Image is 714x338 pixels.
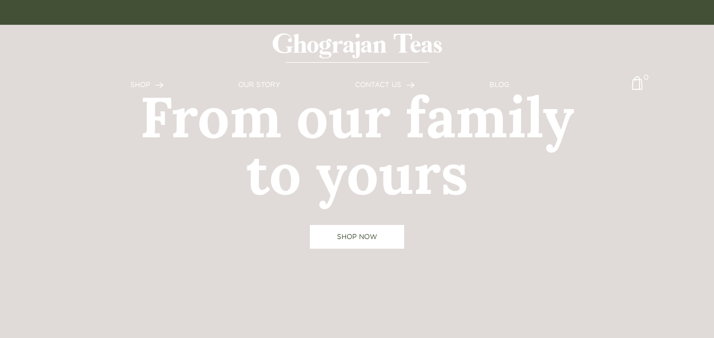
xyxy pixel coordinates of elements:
a: SHOP NOW [310,225,404,249]
span: SHOP [130,81,150,88]
a: CONTACT US [355,80,415,90]
a: SHOP [130,80,164,90]
h1: From our family to yours [138,89,576,202]
span: CONTACT US [355,81,401,88]
a: 0 [632,76,643,98]
a: BLOG [489,80,509,90]
img: cart-icon-matt.svg [632,76,643,98]
img: logo-matt.svg [273,33,442,63]
span: 0 [643,72,649,77]
img: forward-arrow.svg [406,82,415,88]
img: forward-arrow.svg [155,82,164,88]
a: OUR STORY [238,80,281,90]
